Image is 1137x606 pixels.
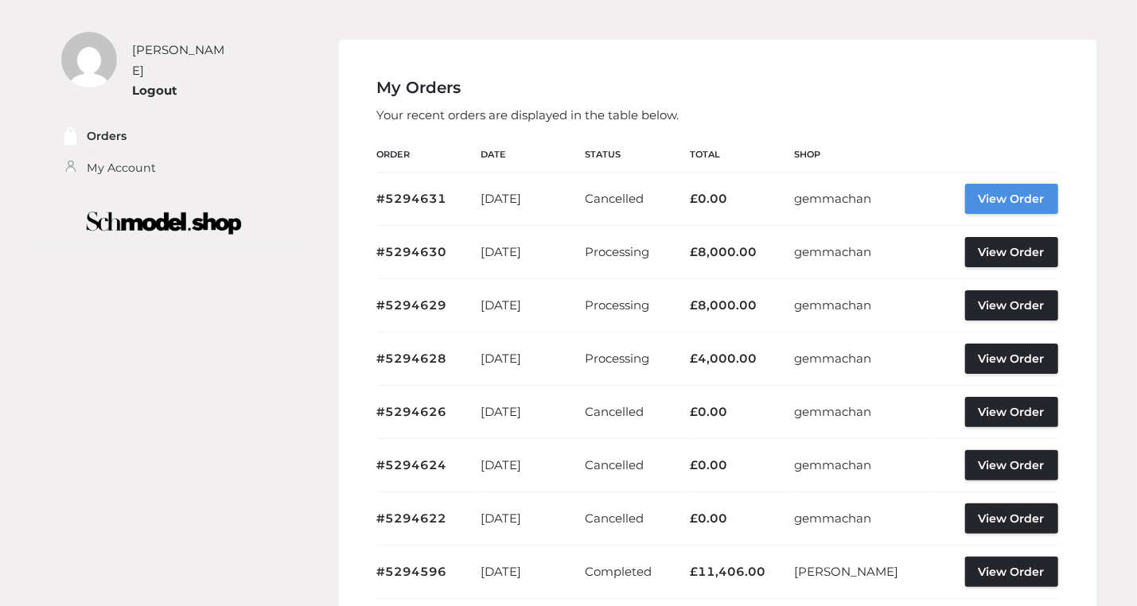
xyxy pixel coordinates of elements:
[586,297,650,313] span: Processing
[481,564,522,579] time: [DATE]
[88,159,157,177] a: My Account
[965,503,1058,534] a: View Order
[481,351,522,366] time: [DATE]
[794,297,871,313] a: gemmachan
[481,297,522,313] time: [DATE]
[377,149,411,160] span: Order
[377,351,447,366] a: #5294628
[794,511,871,526] a: gemmachan
[690,564,698,579] span: £
[377,564,447,579] a: #5294596
[51,200,277,246] img: boutique-logo.png
[377,404,447,419] a: #5294626
[794,244,871,259] a: gemmachan
[690,404,698,419] span: £
[377,297,447,313] a: #5294629
[965,450,1058,480] a: View Order
[965,184,1058,214] a: View Order
[377,78,1058,97] h4: My Orders
[377,105,1058,126] p: Your recent orders are displayed in the table below.
[965,344,1058,374] a: View Order
[690,351,757,366] bdi: 4,000.00
[481,511,522,526] time: [DATE]
[481,457,522,472] time: [DATE]
[133,40,232,80] div: [PERSON_NAME]
[690,191,727,206] bdi: 0.00
[965,557,1058,587] a: View Order
[690,244,757,259] bdi: 8,000.00
[965,397,1058,427] a: View Order
[965,237,1058,267] a: View Order
[133,83,178,98] a: Logout
[481,244,522,259] time: [DATE]
[586,457,644,472] span: Cancelled
[481,191,522,206] time: [DATE]
[965,290,1058,320] a: View Order
[690,297,757,313] bdi: 8,000.00
[794,191,871,206] a: gemmachan
[586,511,644,526] span: Cancelled
[690,457,698,472] span: £
[794,564,898,579] a: [PERSON_NAME]
[377,244,447,259] a: #5294630
[690,149,720,160] span: Total
[481,404,522,419] time: [DATE]
[690,191,698,206] span: £
[586,351,650,366] span: Processing
[690,351,698,366] span: £
[690,457,727,472] bdi: 0.00
[690,511,698,526] span: £
[586,149,621,160] span: Status
[481,149,507,160] span: Date
[377,457,447,472] a: #5294624
[794,351,871,366] a: gemmachan
[690,404,727,419] bdi: 0.00
[794,457,871,472] a: gemmachan
[690,244,698,259] span: £
[586,191,644,206] span: Cancelled
[377,191,447,206] a: #5294631
[586,244,650,259] span: Processing
[88,127,127,146] a: Orders
[690,511,727,526] bdi: 0.00
[690,564,765,579] bdi: 11,406.00
[586,404,644,419] span: Cancelled
[794,404,871,419] a: gemmachan
[794,149,820,160] span: Shop
[586,564,652,579] span: Completed
[377,511,447,526] a: #5294622
[690,297,698,313] span: £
